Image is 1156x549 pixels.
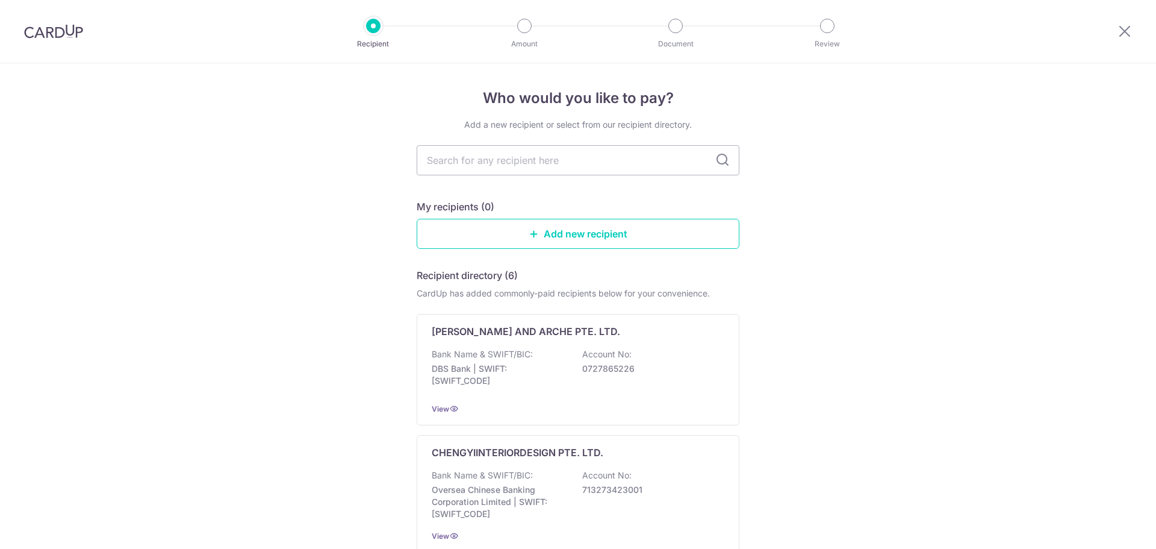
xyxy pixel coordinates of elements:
[432,445,603,460] p: CHENGYIINTERIORDESIGN PTE. LTD.
[432,348,533,360] p: Bank Name & SWIFT/BIC:
[417,87,739,109] h4: Who would you like to pay?
[432,484,567,520] p: Oversea Chinese Banking Corporation Limited | SWIFT: [SWIFT_CODE]
[417,119,739,131] div: Add a new recipient or select from our recipient directory.
[631,38,720,50] p: Document
[783,38,872,50] p: Review
[582,469,632,482] p: Account No:
[582,363,717,375] p: 0727865226
[582,484,717,496] p: 713273423001
[432,324,620,339] p: [PERSON_NAME] AND ARCHE PTE. LTD.
[329,38,418,50] p: Recipient
[417,287,739,300] div: CardUp has added commonly-paid recipients below for your convenience.
[480,38,569,50] p: Amount
[432,469,533,482] p: Bank Name & SWIFT/BIC:
[432,404,449,413] a: View
[432,363,567,387] p: DBS Bank | SWIFT: [SWIFT_CODE]
[417,268,518,283] h5: Recipient directory (6)
[432,532,449,541] a: View
[417,145,739,175] input: Search for any recipient here
[24,24,83,39] img: CardUp
[417,219,739,249] a: Add new recipient
[417,199,494,214] h5: My recipients (0)
[582,348,632,360] p: Account No:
